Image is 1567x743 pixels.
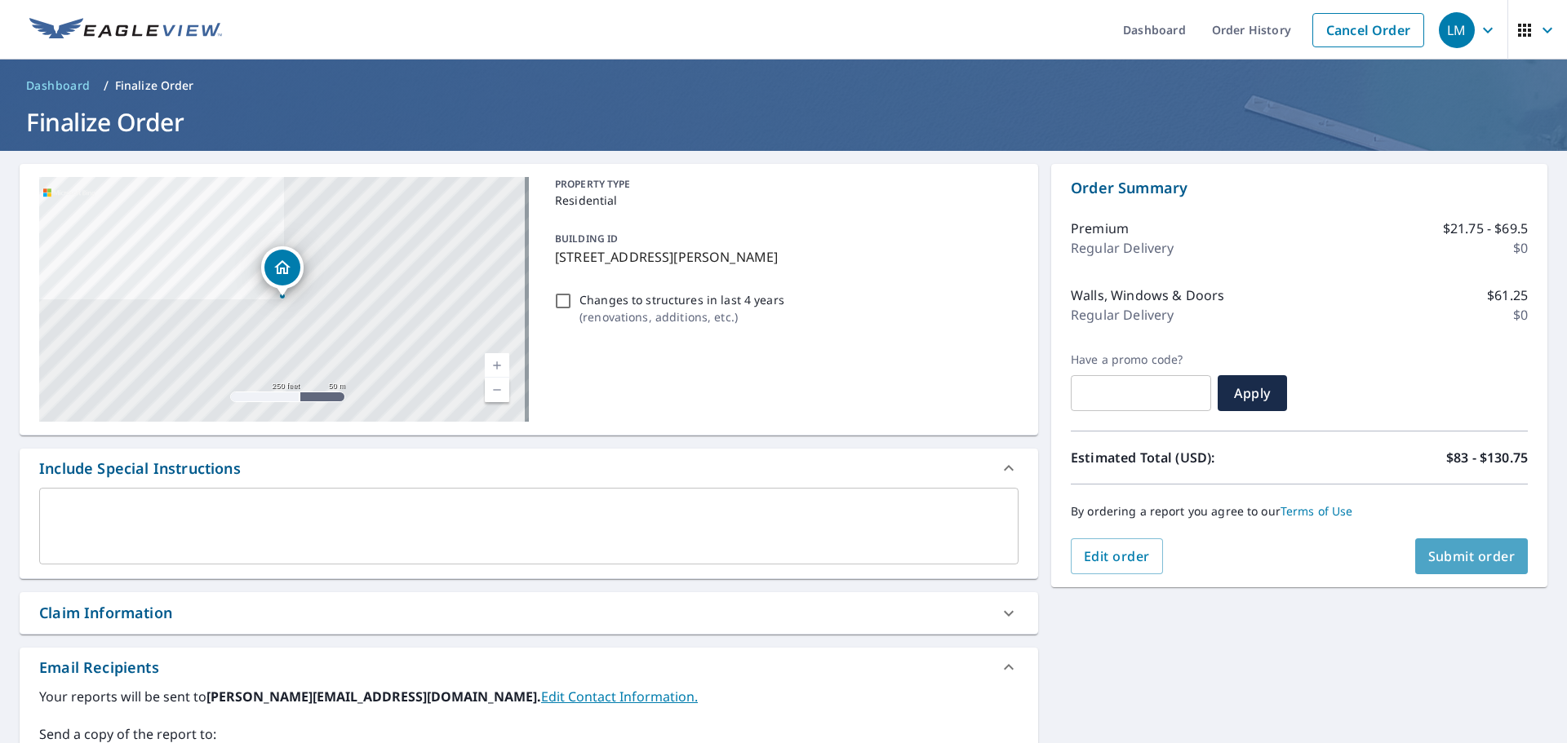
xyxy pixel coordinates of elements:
label: Have a promo code? [1071,352,1211,367]
a: Current Level 17, Zoom Out [485,378,509,402]
p: $61.25 [1487,285,1528,305]
p: Changes to structures in last 4 years [579,291,784,308]
p: Walls, Windows & Doors [1071,285,1224,305]
a: Cancel Order [1312,13,1424,47]
p: $0 [1513,238,1528,258]
p: PROPERTY TYPE [555,177,1012,192]
nav: breadcrumb [20,73,1547,99]
p: By ordering a report you agree to our [1071,504,1528,519]
p: $83 - $130.75 [1446,448,1528,467]
span: Apply [1231,384,1274,402]
p: [STREET_ADDRESS][PERSON_NAME] [555,247,1012,267]
p: BUILDING ID [555,232,618,245]
p: Regular Delivery [1071,305,1174,325]
div: Claim Information [39,602,172,624]
div: Include Special Instructions [20,449,1038,488]
a: EditContactInfo [541,688,698,705]
button: Apply [1218,375,1287,411]
div: Dropped pin, building 1, Residential property, 3850 Geiger Rd NE Millersport, OH 43046 [261,246,304,297]
p: ( renovations, additions, etc. ) [579,308,784,325]
div: Email Recipients [20,648,1038,687]
div: Email Recipients [39,657,159,679]
a: Terms of Use [1281,503,1353,519]
p: Estimated Total (USD): [1071,448,1299,467]
p: Regular Delivery [1071,238,1174,258]
button: Submit order [1415,538,1529,574]
p: Finalize Order [115,77,194,94]
button: Edit order [1071,538,1163,574]
img: EV Logo [29,18,222,42]
span: Edit order [1084,547,1150,565]
span: Submit order [1428,547,1516,565]
a: Current Level 17, Zoom In [485,353,509,378]
span: Dashboard [26,77,91,94]
p: Residential [555,192,1012,209]
p: Premium [1071,219,1129,238]
h1: Finalize Order [20,105,1547,139]
div: Claim Information [20,592,1038,634]
p: $0 [1513,305,1528,325]
b: [PERSON_NAME][EMAIL_ADDRESS][DOMAIN_NAME]. [206,688,541,705]
a: Dashboard [20,73,97,99]
p: $21.75 - $69.5 [1443,219,1528,238]
p: Order Summary [1071,177,1528,199]
div: Include Special Instructions [39,458,241,480]
li: / [104,76,109,95]
div: LM [1439,12,1475,48]
label: Your reports will be sent to [39,687,1019,706]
